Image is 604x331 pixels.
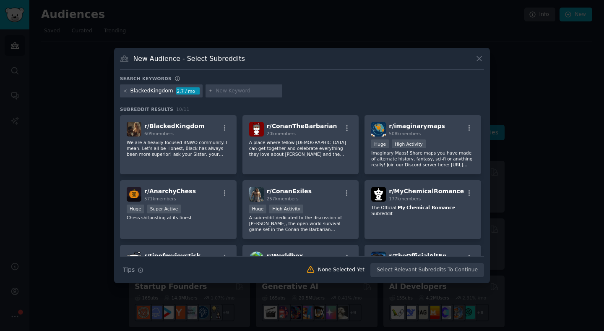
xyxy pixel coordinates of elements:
[389,123,445,129] span: r/ imaginarymaps
[249,252,264,266] img: Worldbox
[318,266,364,274] div: None Selected Yet
[127,205,144,213] div: Huge
[144,123,205,129] span: r/ BlackedKingdom
[389,188,464,194] span: r/ MyChemicalRomance
[127,252,141,266] img: tipofmyjoystick
[127,187,141,202] img: AnarchyChess
[147,205,181,213] div: Super Active
[144,131,174,136] span: 609 members
[123,265,135,274] span: Tips
[267,123,337,129] span: r/ ConanTheBarbarian
[120,263,146,277] button: Tips
[269,205,303,213] div: High Activity
[249,122,264,137] img: ConanTheBarbarian
[389,131,421,136] span: 508k members
[216,87,279,95] input: New Keyword
[371,150,474,168] p: Imaginary Maps! Share maps you have made of alternate history, fantasy, sci-fi or anything really...
[267,252,303,259] span: r/ Worldbox
[267,188,312,194] span: r/ ConanExiles
[120,106,173,112] span: Subreddit Results
[371,187,386,202] img: MyChemicalRomance
[267,131,296,136] span: 20k members
[371,252,386,266] img: TheOfficialAltFn
[176,107,190,112] span: 10 / 11
[144,188,196,194] span: r/ AnarchyChess
[249,205,267,213] div: Huge
[389,196,421,201] span: 177k members
[371,122,386,137] img: imaginarymaps
[249,139,352,157] p: A place where fellow [DEMOGRAPHIC_DATA] can get together and celebrate everything they love about...
[127,215,230,221] p: Chess shitposting at its finest
[392,139,426,148] div: High Activity
[144,252,200,259] span: r/ tipofmyjoystick
[120,76,172,81] h3: Search keywords
[249,215,352,232] p: A subreddit dedicated to the discussion of [PERSON_NAME], the open-world survival game set in the...
[127,139,230,157] p: We are a heavily focused BNWO community. I mean. Let’s all be Honest, Black has always been more ...
[133,54,245,63] h3: New Audience - Select Subreddits
[127,122,141,137] img: BlackedKingdom
[249,187,264,202] img: ConanExiles
[389,252,447,259] span: r/ TheOfficialAltFn
[144,196,176,201] span: 571k members
[267,196,299,201] span: 257k members
[371,205,474,216] p: The Official 𝗠𝘆 𝗖𝗵𝗲𝗺𝗶𝗰𝗮𝗹 𝗥𝗼𝗺𝗮𝗻𝗰𝗲 Subreddit
[371,139,389,148] div: Huge
[130,87,173,95] div: BlackedKingdom
[176,87,200,95] div: 2.7 / mo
